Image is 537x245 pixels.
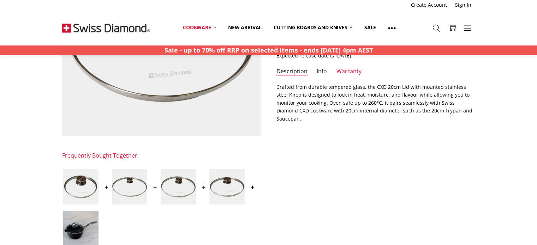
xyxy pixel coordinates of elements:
img: CXD Lid 32cm with Mounted Knob [112,169,147,204]
img: CXD Lid 28cm with Mounted Knob [161,169,196,204]
div: Frequently Bought Together: [62,152,138,160]
p: Expected release date is [DATE] [276,52,475,60]
strong: Sale - up to 70% off RRP on selected items - ends [DATE] 4pm AEST [165,46,373,54]
a: Show All [382,20,402,36]
a: Warranty [336,68,362,76]
a: Cookware [177,20,222,35]
img: CXD Lid 18cm with Mounted Knob [63,169,99,204]
a: Sale [358,20,382,35]
a: Description [276,68,308,76]
img: CXD Lid 24cm with Mounted Knob [209,169,245,204]
p: Crafted from durable tempered glass, the CXD 20cm Lid with mounted stainless steel Knob is design... [276,83,475,123]
a: Info [317,68,327,76]
a: Cutting boards and knives [268,20,358,35]
a: New arrival [222,20,268,35]
img: Free Shipping On Every Order [62,10,150,45]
